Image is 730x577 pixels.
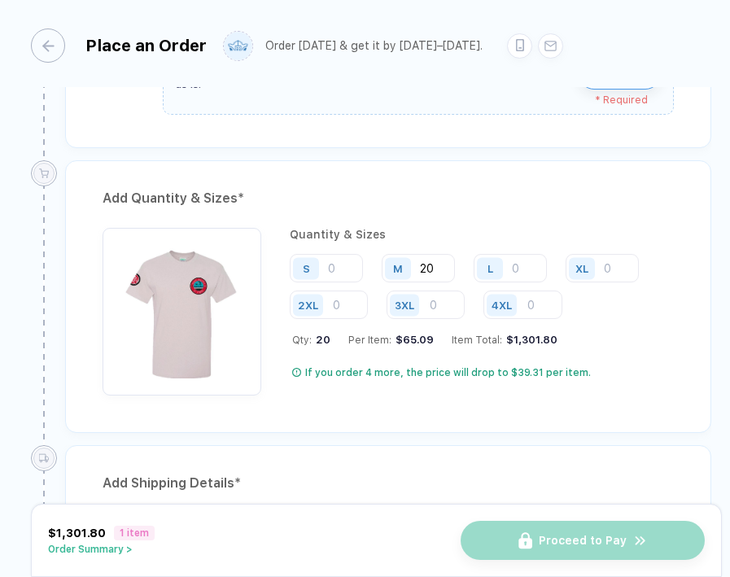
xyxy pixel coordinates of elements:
div: L [487,262,493,274]
div: If you order 4 more, the price will drop to $39.31 per item. [305,366,591,379]
div: S [303,262,310,274]
div: Per Item: [348,334,434,346]
div: Order [DATE] & get it by [DATE]–[DATE]. [265,39,483,53]
div: * Required [176,94,648,106]
div: Add Shipping Details [103,470,674,496]
div: 3XL [395,299,414,311]
div: M [393,262,403,274]
div: $65.09 [391,334,434,346]
span: 20 [312,334,330,346]
div: Item Total: [452,334,557,346]
div: 4XL [492,299,512,311]
img: 1758814532433irpbc_nt_front.png [111,236,253,378]
div: XL [575,262,588,274]
div: $1,301.80 [502,334,557,346]
div: Quantity & Sizes [290,228,674,241]
div: Qty: [292,334,330,346]
span: $1,301.80 [48,527,106,540]
div: 2XL [298,299,318,311]
div: Add Quantity & Sizes [103,186,674,212]
span: 1 item [114,526,155,540]
button: Order Summary > [48,544,155,555]
img: user profile [224,32,252,60]
div: Place an Order [85,36,207,55]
